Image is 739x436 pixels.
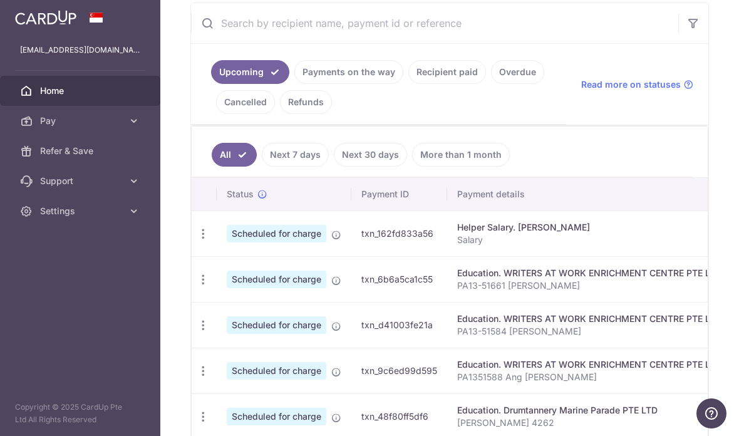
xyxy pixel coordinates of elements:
[334,143,407,167] a: Next 30 days
[351,210,447,256] td: txn_162fd833a56
[40,85,123,97] span: Home
[227,408,326,425] span: Scheduled for charge
[211,60,289,84] a: Upcoming
[457,417,721,429] p: [PERSON_NAME] 4262
[581,78,693,91] a: Read more on statuses
[40,175,123,187] span: Support
[212,143,257,167] a: All
[351,256,447,302] td: txn_6b6a5ca1c55
[457,267,721,279] div: Education. WRITERS AT WORK ENRICHMENT CENTRE PTE LTD
[457,234,721,246] p: Salary
[351,348,447,393] td: txn_9c6ed99d595
[457,279,721,292] p: PA13-51661 [PERSON_NAME]
[20,44,140,56] p: [EMAIL_ADDRESS][DOMAIN_NAME]
[227,362,326,380] span: Scheduled for charge
[491,60,544,84] a: Overdue
[216,90,275,114] a: Cancelled
[412,143,510,167] a: More than 1 month
[457,325,721,338] p: PA13-51584 [PERSON_NAME]
[294,60,403,84] a: Payments on the way
[227,316,326,334] span: Scheduled for charge
[457,358,721,371] div: Education. WRITERS AT WORK ENRICHMENT CENTRE PTE LTD
[40,205,123,217] span: Settings
[447,178,731,210] th: Payment details
[227,188,254,200] span: Status
[351,302,447,348] td: txn_d41003fe21a
[191,3,678,43] input: Search by recipient name, payment id or reference
[351,178,447,210] th: Payment ID
[280,90,332,114] a: Refunds
[457,371,721,383] p: PA1351588 Ang [PERSON_NAME]
[457,221,721,234] div: Helper Salary. [PERSON_NAME]
[262,143,329,167] a: Next 7 days
[227,271,326,288] span: Scheduled for charge
[227,225,326,242] span: Scheduled for charge
[408,60,486,84] a: Recipient paid
[457,404,721,417] div: Education. Drumtannery Marine Parade PTE LTD
[40,115,123,127] span: Pay
[15,10,76,25] img: CardUp
[696,398,726,430] iframe: Opens a widget where you can find more information
[457,313,721,325] div: Education. WRITERS AT WORK ENRICHMENT CENTRE PTE LTD
[40,145,123,157] span: Refer & Save
[581,78,681,91] span: Read more on statuses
